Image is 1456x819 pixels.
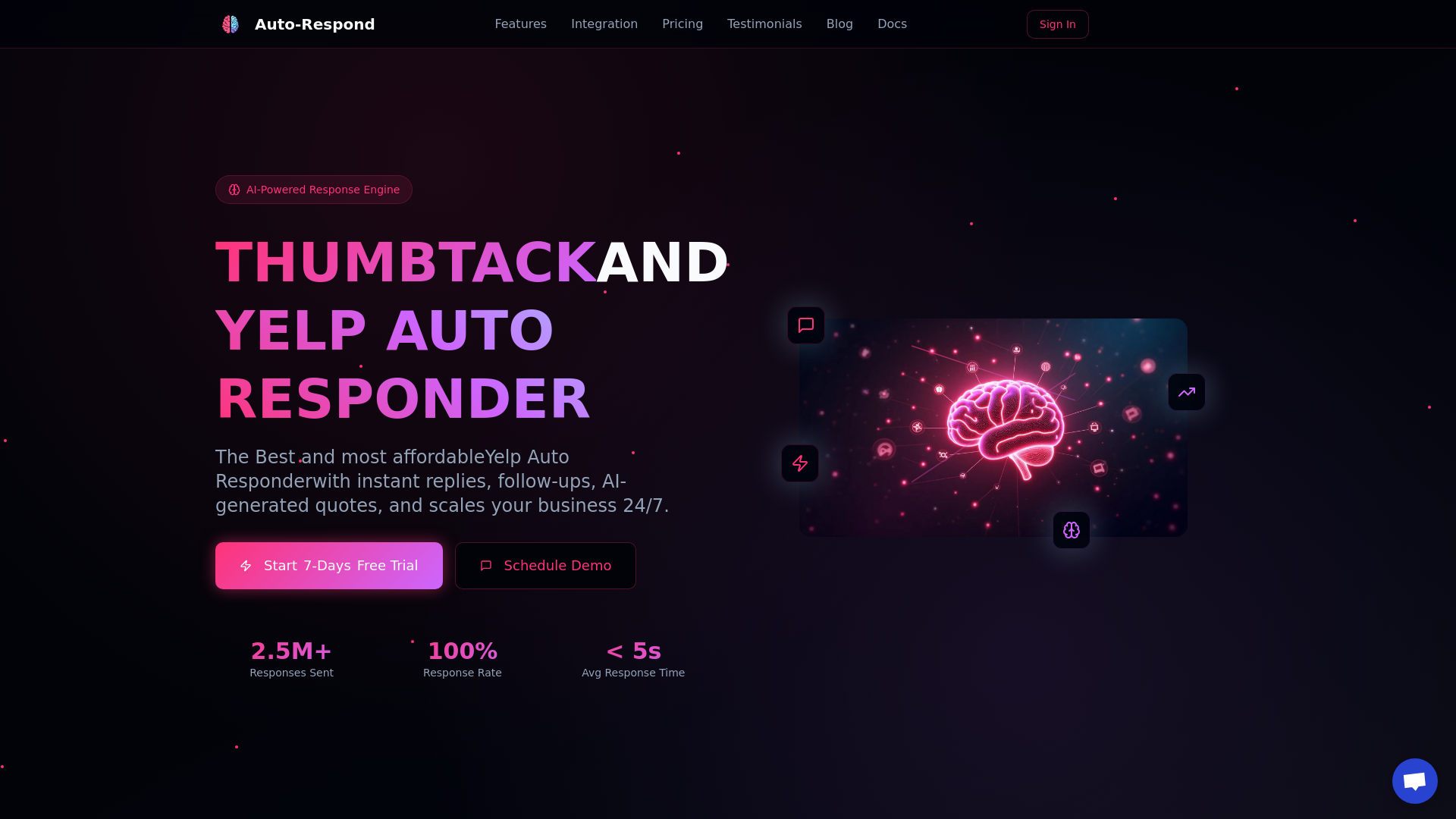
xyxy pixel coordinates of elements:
a: Start7-DaysFree Trial [215,542,443,589]
a: Testimonials [727,15,802,33]
img: AI Neural Network Brain [799,318,1188,537]
iframe: Sign in with Google Button [1094,8,1248,42]
div: 100% [386,638,538,665]
span: AND [596,231,730,294]
a: Pricing [662,15,703,33]
img: Auto-Respond Logo [221,15,240,33]
span: 7-Days [303,555,351,576]
a: Integration [571,15,638,33]
p: The Best and most affordable with instant replies, follow-ups, AI-generated quotes, and scales yo... [215,445,710,518]
a: Docs [877,15,907,33]
div: Auto-Respond [255,14,375,35]
a: Auto-Respond LogoAuto-Respond [215,9,375,39]
div: Response Rate [386,665,538,680]
span: AI-Powered Response Engine [246,182,400,197]
span: Yelp Auto Responder [215,447,570,492]
h1: YELP AUTO RESPONDER [215,297,710,433]
div: 2.5M+ [215,638,368,665]
div: Open chat [1392,758,1438,804]
a: Sign In [1027,10,1089,39]
div: < 5s [557,638,710,665]
div: Responses Sent [215,665,368,680]
div: Avg Response Time [557,665,710,680]
a: Blog [827,15,853,33]
a: Features [494,15,547,33]
button: Schedule Demo [455,542,637,589]
span: THUMBTACK [215,231,596,294]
